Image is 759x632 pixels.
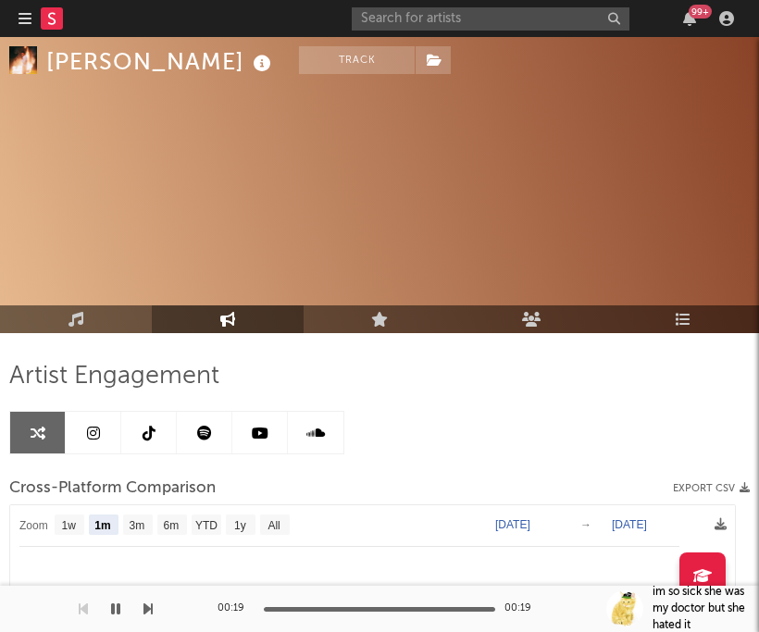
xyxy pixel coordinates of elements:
text: YTD [195,519,218,532]
input: Search for artists [352,7,629,31]
text: 1m [94,519,110,532]
button: Track [299,46,415,74]
div: 00:19 [218,598,255,620]
text: 1y [234,519,246,532]
button: Export CSV [673,483,750,494]
text: 3m [130,519,145,532]
div: 99 + [689,5,712,19]
text: [DATE] [495,518,530,531]
span: Cross-Platform Comparison [9,477,216,500]
text: All [268,519,280,532]
div: 00:19 [504,598,541,620]
text: Zoom [19,519,48,532]
button: 99+ [683,11,696,26]
text: 1w [62,519,77,532]
div: [PERSON_NAME] [46,46,276,77]
span: Artist Engagement [9,366,219,388]
text: [DATE] [612,518,647,531]
text: 6m [164,519,180,532]
text: → [580,518,591,531]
